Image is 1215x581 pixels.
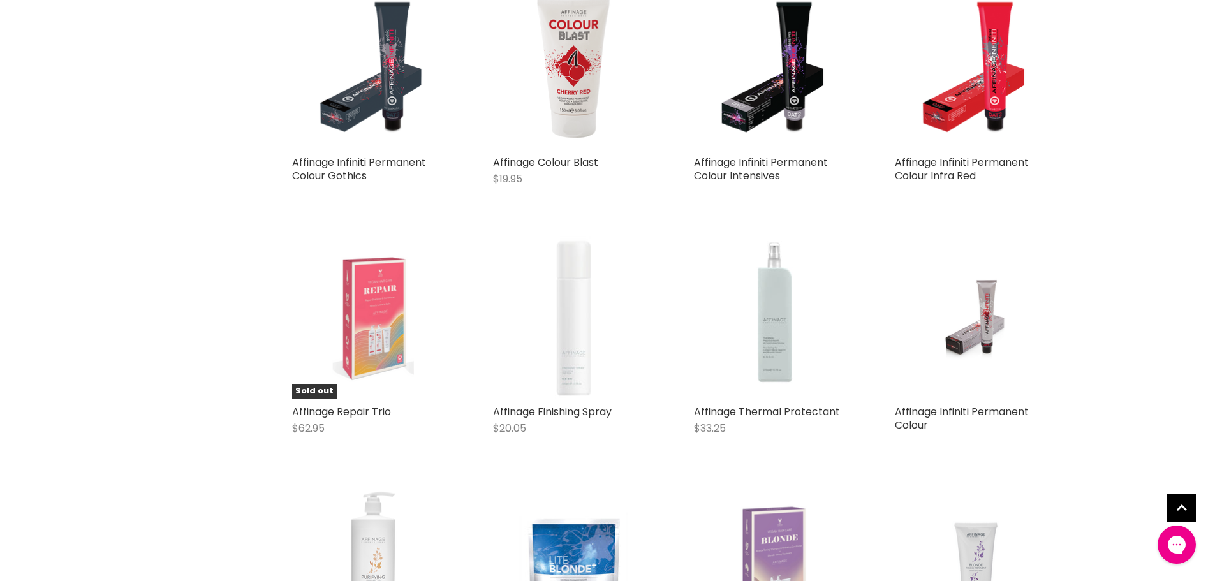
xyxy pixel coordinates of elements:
a: Affinage Repair TrioSold out [292,236,455,399]
a: Affinage Colour Blast [493,155,598,170]
iframe: Gorgias live chat messenger [1151,521,1202,568]
a: Affinage Infiniti Permanent Colour Intensives [694,155,828,183]
a: Affinage Infiniti Permanent Colour Infra Red [895,155,1029,183]
img: Affinage Repair Trio [333,236,414,399]
img: Affinage Finishing Spray [555,236,593,399]
a: Affinage Thermal Protectant [694,236,857,399]
img: Affinage Thermal Protectant [752,236,799,399]
a: Affinage Infiniti Permanent Colour [895,404,1029,432]
img: Affinage Infiniti Permanent Colour [922,236,1029,399]
a: Affinage Infiniti Permanent Colour [895,236,1057,399]
a: Affinage Finishing Spray [493,404,612,419]
span: $62.95 [292,421,325,436]
span: $20.05 [493,421,526,436]
span: $33.25 [694,421,726,436]
span: Sold out [292,384,337,399]
a: Affinage Repair Trio [292,404,391,419]
a: Affinage Infiniti Permanent Colour Gothics [292,155,426,183]
span: $19.95 [493,172,522,186]
a: Affinage Finishing Spray [493,236,656,399]
a: Affinage Thermal Protectant [694,404,840,419]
